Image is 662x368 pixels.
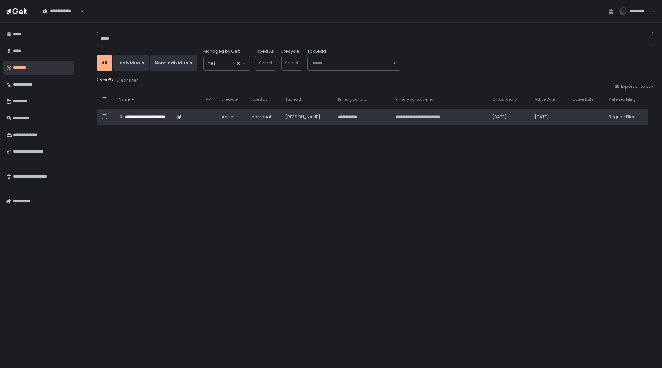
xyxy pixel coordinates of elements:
div: Non-Individuals [155,60,192,66]
span: VIP [206,97,211,102]
div: 1 results [97,77,653,84]
span: active [222,114,235,120]
span: Yes [208,60,216,66]
span: Primary contact email [395,97,435,102]
div: Individual [251,114,277,120]
span: Preferred Filing [609,97,636,102]
span: Taxed as [251,97,268,102]
span: Primary contact [338,97,367,102]
span: Onboarded on [492,97,519,102]
span: Select [285,60,298,66]
span: Active Date [535,97,555,102]
div: [DATE] [535,114,562,120]
span: Lifecycle [222,97,238,102]
div: All [102,60,107,66]
label: Lifecycle [281,48,299,54]
span: Name [119,97,130,102]
div: Search for option [204,56,250,70]
input: Search for option [216,60,236,66]
div: Search for option [308,56,400,70]
span: Tax Lead [307,48,326,54]
button: Non-Individuals [150,55,197,71]
input: Search for option [312,60,392,66]
button: Clear Selected [237,62,240,65]
span: Managed by Gelt [203,48,240,54]
button: All [97,55,112,71]
span: Tax lead [285,97,301,102]
label: Taxed As [255,48,274,54]
input: Search for option [43,14,80,20]
span: Inactive Date [570,97,593,102]
div: Search for option [39,5,84,18]
button: Export all to csv [614,84,653,89]
div: Clear filter [116,77,138,83]
div: [DATE] [492,114,527,120]
button: Clear filter [116,77,138,84]
div: [PERSON_NAME] [285,114,330,120]
div: - [570,114,601,120]
div: Regular Filer [609,114,644,120]
div: Individuals [118,60,144,66]
span: Select [259,60,272,66]
button: Individuals [113,55,149,71]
